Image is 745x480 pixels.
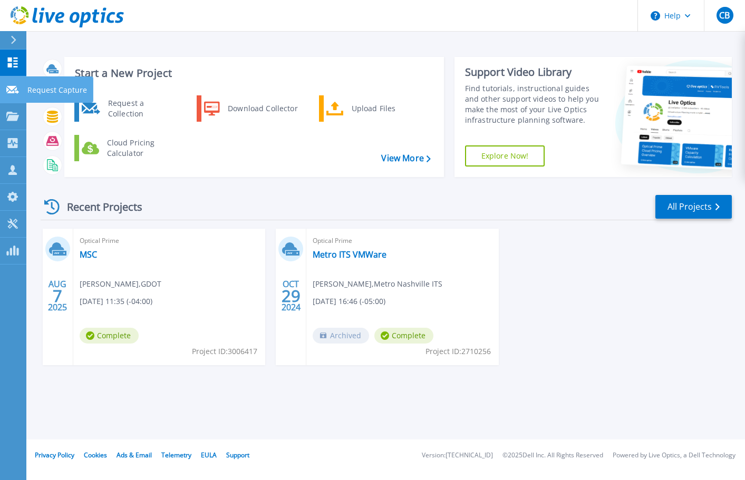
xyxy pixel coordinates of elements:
[74,135,182,161] a: Cloud Pricing Calculator
[80,249,97,260] a: MSC
[655,195,732,219] a: All Projects
[47,277,67,315] div: AUG 2025
[613,452,736,459] li: Powered by Live Optics, a Dell Technology
[35,450,74,459] a: Privacy Policy
[465,145,545,166] a: Explore Now!
[27,76,87,104] p: Request Capture
[80,328,139,344] span: Complete
[374,328,433,344] span: Complete
[226,450,249,459] a: Support
[313,278,442,290] span: [PERSON_NAME] , Metro Nashville ITS
[381,153,430,163] a: View More
[222,98,302,119] div: Download Collector
[313,328,369,344] span: Archived
[282,291,301,300] span: 29
[313,249,386,260] a: Metro ITS VMWare
[75,67,430,79] h3: Start a New Project
[161,450,191,459] a: Telemetry
[319,95,427,122] a: Upload Files
[422,452,493,459] li: Version: [TECHNICAL_ID]
[197,95,305,122] a: Download Collector
[313,296,385,307] span: [DATE] 16:46 (-05:00)
[425,346,491,357] span: Project ID: 2710256
[117,450,152,459] a: Ads & Email
[192,346,257,357] span: Project ID: 3006417
[102,138,180,159] div: Cloud Pricing Calculator
[80,296,152,307] span: [DATE] 11:35 (-04:00)
[281,277,301,315] div: OCT 2024
[80,235,259,247] span: Optical Prime
[201,450,217,459] a: EULA
[346,98,424,119] div: Upload Files
[74,95,182,122] a: Request a Collection
[80,278,161,290] span: [PERSON_NAME] , GDOT
[313,235,492,247] span: Optical Prime
[465,83,604,125] div: Find tutorials, instructional guides and other support videos to help you make the most of your L...
[103,98,180,119] div: Request a Collection
[53,291,62,300] span: 7
[84,450,107,459] a: Cookies
[502,452,603,459] li: © 2025 Dell Inc. All Rights Reserved
[719,11,730,19] span: CB
[465,65,604,79] div: Support Video Library
[41,194,157,220] div: Recent Projects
